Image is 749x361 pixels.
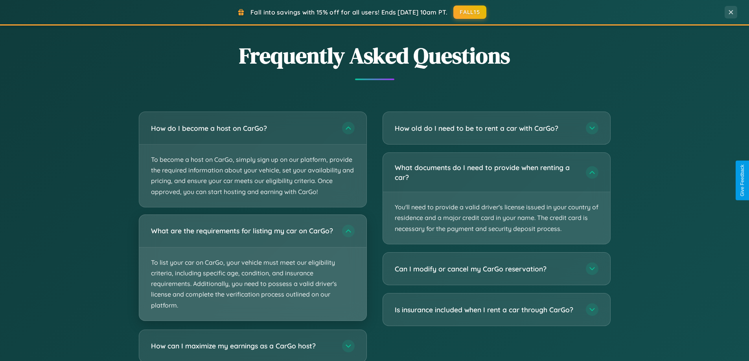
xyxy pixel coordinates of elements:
[453,5,486,19] button: FALL15
[151,123,334,133] h3: How do I become a host on CarGo?
[139,145,366,207] p: To become a host on CarGo, simply sign up on our platform, provide the required information about...
[250,8,447,16] span: Fall into savings with 15% off for all users! Ends [DATE] 10am PT.
[395,264,578,274] h3: Can I modify or cancel my CarGo reservation?
[151,226,334,236] h3: What are the requirements for listing my car on CarGo?
[395,305,578,315] h3: Is insurance included when I rent a car through CarGo?
[139,40,611,71] h2: Frequently Asked Questions
[139,247,366,321] p: To list your car on CarGo, your vehicle must meet our eligibility criteria, including specific ag...
[395,123,578,133] h3: How old do I need to be to rent a car with CarGo?
[151,341,334,351] h3: How can I maximize my earnings as a CarGo host?
[395,163,578,182] h3: What documents do I need to provide when renting a car?
[383,192,610,244] p: You'll need to provide a valid driver's license issued in your country of residence and a major c...
[740,165,745,196] div: Give Feedback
